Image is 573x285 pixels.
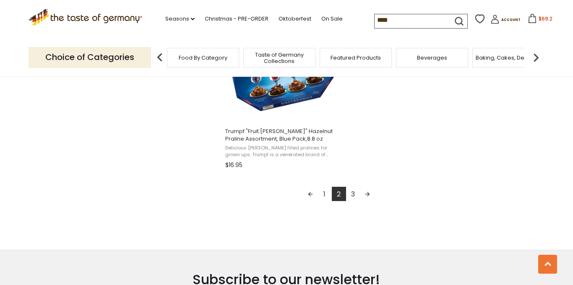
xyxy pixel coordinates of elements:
[279,14,311,24] a: Oktoberfest
[205,14,268,24] a: Christmas - PRE-ORDER
[165,14,195,24] a: Seasons
[303,187,318,201] a: Previous page
[225,145,334,158] span: Delicious [PERSON_NAME] filled pralines for grown ups: Trumpf is a venerated brand of German offe...
[29,47,151,68] p: Choice of Categories
[332,187,346,201] a: 2
[331,55,381,61] a: Featured Products
[246,52,313,64] a: Taste of Germany Collections
[225,128,334,143] span: Trumpf "Fruit [PERSON_NAME]" Hazelnut Praline Assortment, Blue Pack,8.8 oz
[318,187,332,201] a: 1
[225,187,452,204] div: Pagination
[539,15,552,22] span: $69.2
[151,49,168,66] img: previous arrow
[346,187,360,201] a: 3
[528,49,544,66] img: next arrow
[522,14,558,26] button: $69.2
[360,187,375,201] a: Next page
[225,161,242,170] span: $16.95
[179,55,227,61] a: Food By Category
[321,14,343,24] a: On Sale
[490,15,521,27] a: Account
[417,55,447,61] a: Beverages
[501,18,521,22] span: Account
[476,55,541,61] a: Baking, Cakes, Desserts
